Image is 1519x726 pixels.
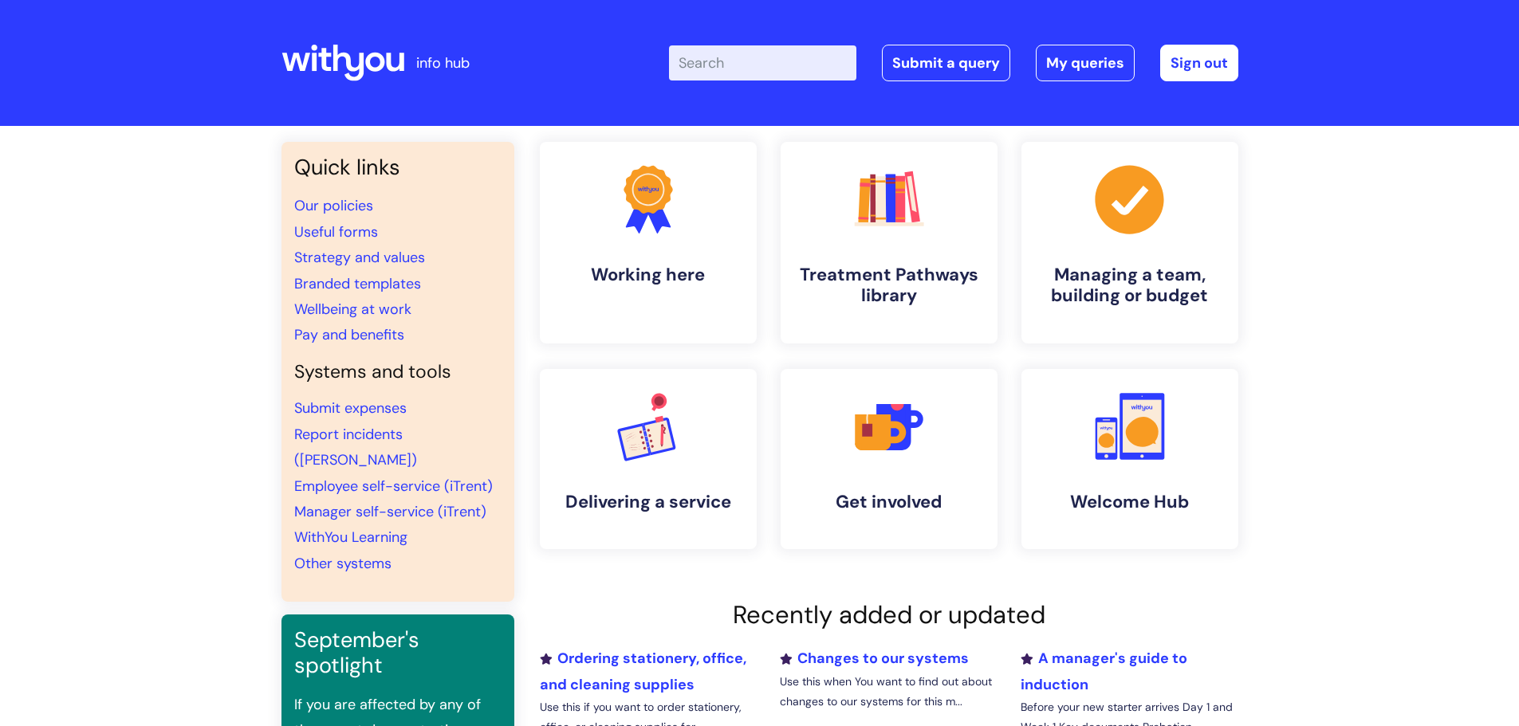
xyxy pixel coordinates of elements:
[294,398,407,418] a: Submit expenses
[294,300,411,319] a: Wellbeing at work
[1036,45,1135,81] a: My queries
[294,425,417,469] a: Report incidents ([PERSON_NAME])
[1034,492,1226,512] h4: Welcome Hub
[294,325,404,344] a: Pay and benefits
[294,502,486,521] a: Manager self-service (iTrent)
[294,554,392,573] a: Other systems
[793,492,985,512] h4: Get involved
[780,672,997,712] p: Use this when You want to find out about changes to our systems for this m...
[1160,45,1238,81] a: Sign out
[294,155,502,180] h3: Quick links
[540,600,1238,630] h2: Recently added or updated
[294,627,502,679] h3: September's spotlight
[540,142,757,343] a: Working here
[294,196,373,215] a: Our policies
[669,45,856,80] input: Search
[294,248,425,267] a: Strategy and values
[553,492,744,512] h4: Delivering a service
[780,649,969,668] a: Changes to our systems
[669,45,1238,81] div: | -
[1034,265,1226,307] h4: Managing a team, building or budget
[793,265,985,307] h4: Treatment Pathways library
[553,265,744,285] h4: Working here
[540,649,746,693] a: Ordering stationery, office, and cleaning supplies
[294,477,493,496] a: Employee self-service (iTrent)
[540,369,757,549] a: Delivering a service
[1021,369,1238,549] a: Welcome Hub
[1021,649,1187,693] a: A manager's guide to induction
[1021,142,1238,343] a: Managing a team, building or budget
[294,361,502,383] h4: Systems and tools
[781,369,998,549] a: Get involved
[294,274,421,293] a: Branded templates
[416,50,470,76] p: info hub
[294,222,378,241] a: Useful forms
[294,528,407,547] a: WithYou Learning
[882,45,1010,81] a: Submit a query
[781,142,998,343] a: Treatment Pathways library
